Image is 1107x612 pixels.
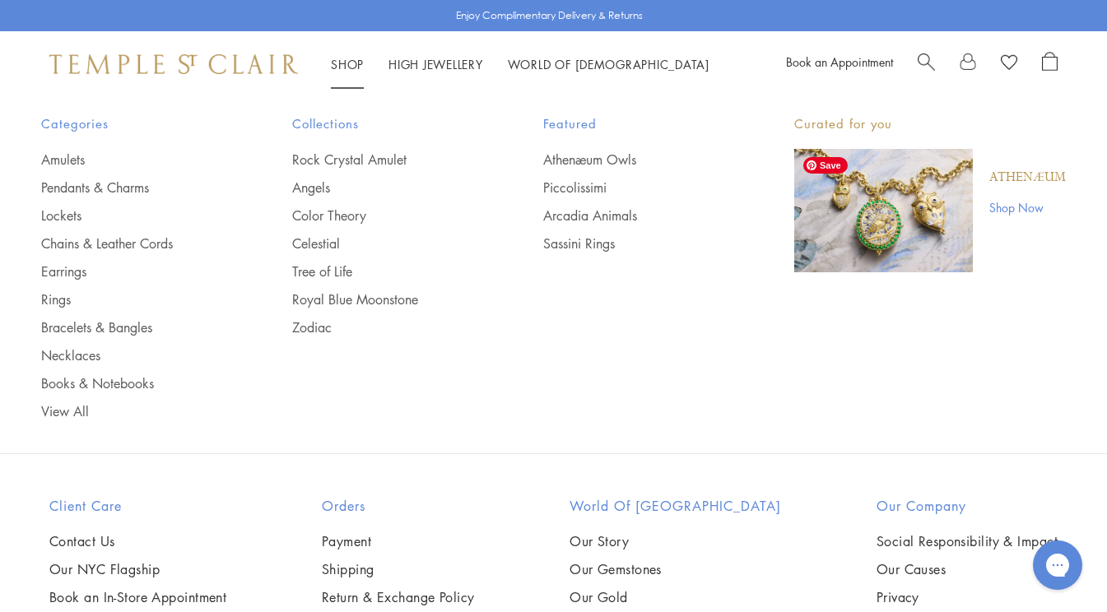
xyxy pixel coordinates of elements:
a: Payment [322,532,475,550]
span: Featured [543,114,728,134]
a: Amulets [41,151,226,169]
span: Collections [292,114,477,134]
a: Contact Us [49,532,226,550]
a: Arcadia Animals [543,206,728,225]
a: Privacy [877,588,1058,606]
a: Tree of Life [292,262,477,280]
a: Book an Appointment [786,53,893,70]
a: Lockets [41,206,226,225]
a: ShopShop [331,56,364,72]
a: Rings [41,290,226,308]
a: Our Story [570,532,781,550]
a: Open Shopping Bag [1042,52,1058,76]
a: Return & Exchange Policy [322,588,475,606]
span: Categories [41,114,226,134]
a: Shop Now [989,198,1066,216]
a: Bracelets & Bangles [41,318,226,336]
a: Our Gemstones [570,560,781,578]
a: Shipping [322,560,475,578]
p: Enjoy Complimentary Delivery & Returns [456,7,643,24]
a: Our NYC Flagship [49,560,226,578]
a: Royal Blue Moonstone [292,290,477,308]
a: World of [DEMOGRAPHIC_DATA]World of [DEMOGRAPHIC_DATA] [508,56,709,72]
a: View All [41,402,226,420]
a: Angels [292,178,477,197]
nav: Main navigation [331,54,709,75]
a: Earrings [41,262,226,280]
a: Pendants & Charms [41,178,226,197]
a: Athenæum [989,169,1066,187]
a: Book an In-Store Appointment [49,588,226,606]
span: Save [803,157,848,174]
a: Our Causes [877,560,1058,578]
a: High JewelleryHigh Jewellery [388,56,483,72]
h2: Our Company [877,496,1058,516]
a: Our Gold [570,588,781,606]
a: Necklaces [41,346,226,364]
a: Rock Crystal Amulet [292,151,477,169]
a: Social Responsibility & Impact [877,532,1058,550]
a: Celestial [292,234,477,253]
h2: Orders [322,496,475,516]
h2: World of [GEOGRAPHIC_DATA] [570,496,781,516]
a: Color Theory [292,206,477,225]
h2: Client Care [49,496,226,516]
a: Books & Notebooks [41,374,226,392]
a: Chains & Leather Cords [41,234,226,253]
a: Search [918,52,935,76]
img: Temple St. Clair [49,54,298,74]
a: Athenæum Owls [543,151,728,169]
iframe: Gorgias live chat messenger [1025,535,1091,596]
a: Sassini Rings [543,234,728,253]
p: Curated for you [794,114,1066,134]
a: Zodiac [292,318,477,336]
a: Piccolissimi [543,178,728,197]
a: View Wishlist [1001,52,1017,76]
